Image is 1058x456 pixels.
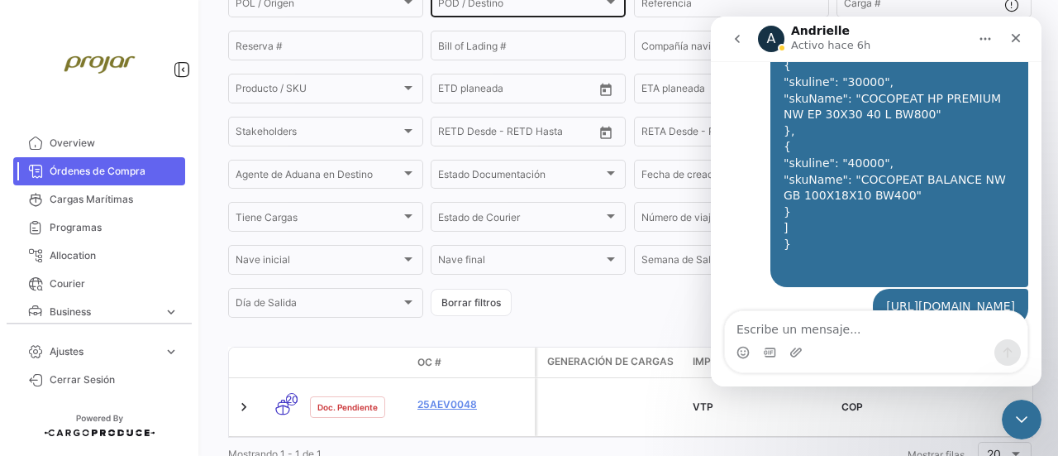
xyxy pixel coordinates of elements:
[841,401,863,413] span: COP
[50,248,179,263] span: Allocation
[13,157,185,185] a: Órdenes de Compra
[50,220,179,235] span: Programas
[50,164,179,179] span: Órdenes de Compra
[711,17,1041,386] iframe: Intercom live chat
[50,344,157,359] span: Ajustes
[13,129,185,157] a: Overview
[641,257,807,268] span: Semana de Salida Desde
[438,171,603,183] span: Estado Documentación
[683,128,757,140] input: Hasta
[236,128,401,140] span: Stakeholders
[236,399,252,415] a: Expand/Collapse Row
[164,344,179,359] span: expand_more
[303,356,411,369] datatable-header-cell: Estado Doc.
[50,372,179,387] span: Cerrar Sesión
[641,42,807,54] span: Compañía naviera
[686,348,835,377] datatable-header-cell: Importador
[438,214,603,226] span: Estado de Courier
[50,276,179,291] span: Courier
[164,305,179,319] span: expand_more
[13,270,185,298] a: Courier
[641,85,671,97] input: Desde
[1002,400,1041,439] iframe: Intercom live chat
[693,401,713,413] span: VTP
[479,85,554,97] input: Hasta
[438,128,468,140] input: Desde
[693,354,760,369] span: Importador
[479,128,554,140] input: Hasta
[438,85,468,97] input: Desde
[50,192,179,207] span: Cargas Marítimas
[317,401,378,414] span: Doc. Pendiente
[641,128,671,140] input: Desde
[593,120,618,145] button: Open calendar
[262,356,303,369] datatable-header-cell: Modo de Transporte
[236,257,401,268] span: Nave inicial
[438,257,603,268] span: Nave final
[683,85,757,97] input: Hasta
[50,136,179,151] span: Overview
[13,214,185,242] a: Programas
[236,214,401,226] span: Tiene Cargas
[236,300,401,311] span: Día de Salida
[50,305,157,319] span: Business
[417,397,528,412] a: 25AEV0048
[417,355,441,370] span: OC #
[537,348,686,377] datatable-header-cell: Generación de cargas
[236,171,401,183] span: Agente de Aduana en Destino
[236,85,401,97] span: Producto / SKU
[593,77,618,102] button: Open calendar
[547,354,674,369] span: Generación de cargas
[13,185,185,214] a: Cargas Marítimas
[13,242,185,270] a: Allocation
[683,171,757,183] input: Hasta
[286,393,298,406] span: 20
[431,289,512,316] button: Borrar filtros
[641,171,671,183] input: Desde
[411,348,535,377] datatable-header-cell: OC #
[58,20,141,103] img: projar-logo.jpg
